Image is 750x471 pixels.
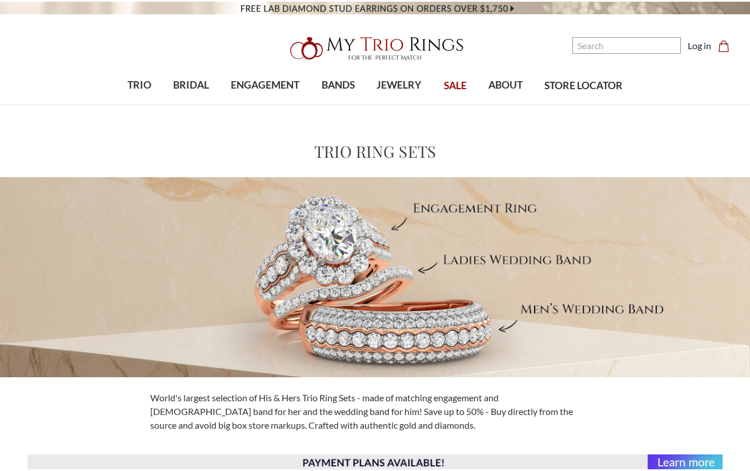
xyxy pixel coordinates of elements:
[488,78,523,93] span: ABOUT
[322,78,355,93] span: BANDS
[444,78,467,93] span: SALE
[231,78,299,93] span: ENGAGEMENT
[376,78,422,93] span: JEWELRY
[332,104,344,105] button: submenu toggle
[186,104,197,105] button: submenu toggle
[478,67,534,104] a: ABOUT
[718,41,729,52] svg: cart.cart_preview
[259,104,271,105] button: submenu toggle
[572,37,681,54] input: Search
[366,67,432,104] a: JEWELRY
[394,104,405,105] button: submenu toggle
[162,67,220,104] a: BRIDAL
[284,30,467,67] img: My Trio Rings
[432,67,477,105] a: SALE
[173,78,209,93] span: BRIDAL
[688,39,711,53] a: Log in
[220,67,310,104] a: ENGAGEMENT
[134,104,145,105] button: submenu toggle
[311,67,366,104] a: BANDS
[534,67,633,105] a: STORE LOCATOR
[500,104,511,105] button: submenu toggle
[143,391,607,432] div: World's largest selection of His & Hers Trio Ring Sets - made of matching engagement and [DEMOGRA...
[314,139,436,163] h1: Trio Ring Sets
[544,78,623,93] span: STORE LOCATOR
[117,67,162,104] a: TRIO
[218,30,532,67] a: My Trio Rings
[127,78,151,93] span: TRIO
[718,39,736,53] a: Cart with 0 items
